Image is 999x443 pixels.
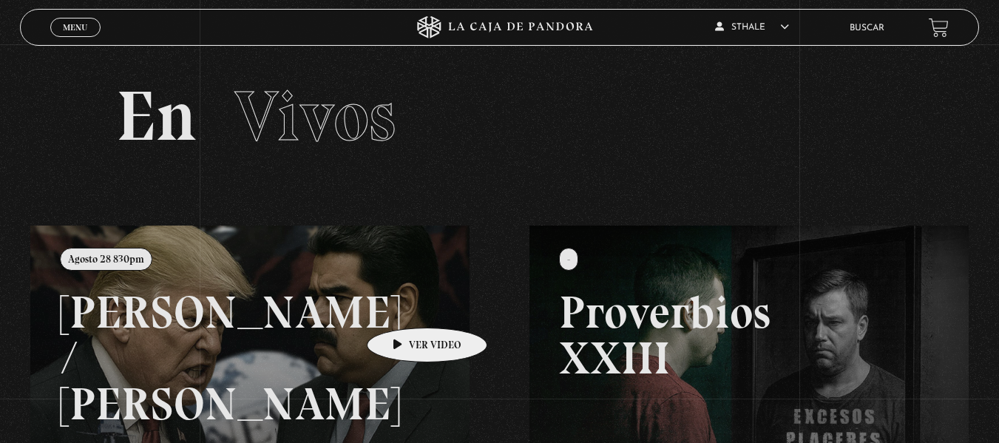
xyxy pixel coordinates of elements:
[929,17,949,37] a: View your shopping cart
[850,24,884,33] a: Buscar
[58,35,92,46] span: Cerrar
[63,23,87,32] span: Menu
[116,81,884,152] h2: En
[715,23,789,32] span: Sthale
[234,74,396,158] span: Vivos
